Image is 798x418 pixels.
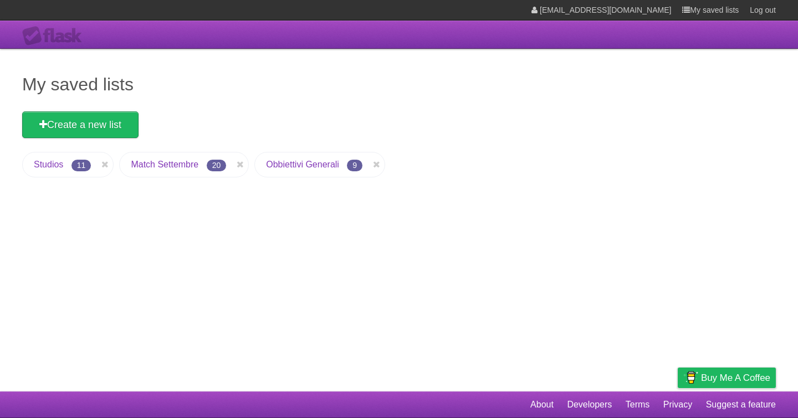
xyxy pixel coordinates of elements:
[347,160,362,171] span: 9
[626,394,650,415] a: Terms
[678,368,776,388] a: Buy me a coffee
[22,111,139,138] a: Create a new list
[207,160,227,171] span: 20
[567,394,612,415] a: Developers
[663,394,692,415] a: Privacy
[22,71,776,98] h1: My saved lists
[34,160,63,169] a: Studios
[701,368,770,388] span: Buy me a coffee
[71,160,91,171] span: 11
[22,26,89,46] div: Flask
[131,160,198,169] a: Match Settembre
[683,368,698,387] img: Buy me a coffee
[266,160,339,169] a: Obbiettivi Generali
[530,394,554,415] a: About
[706,394,776,415] a: Suggest a feature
